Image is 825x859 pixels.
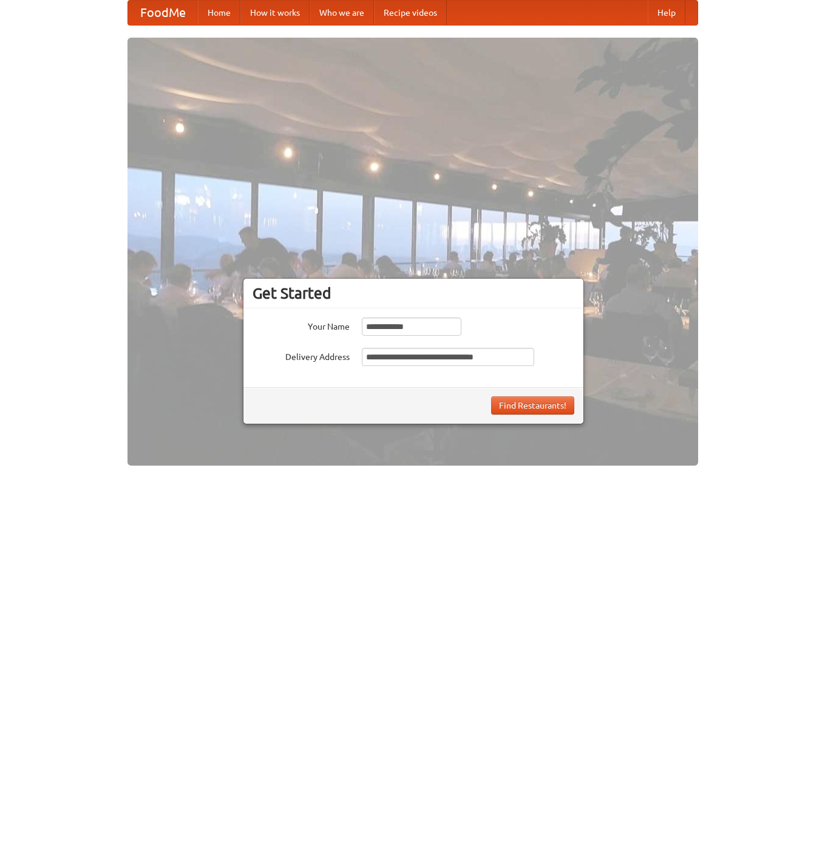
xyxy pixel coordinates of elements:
a: Home [198,1,240,25]
a: Help [648,1,685,25]
h3: Get Started [253,284,574,302]
a: Who we are [310,1,374,25]
a: Recipe videos [374,1,447,25]
label: Your Name [253,317,350,333]
a: FoodMe [128,1,198,25]
a: How it works [240,1,310,25]
label: Delivery Address [253,348,350,363]
button: Find Restaurants! [491,396,574,415]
